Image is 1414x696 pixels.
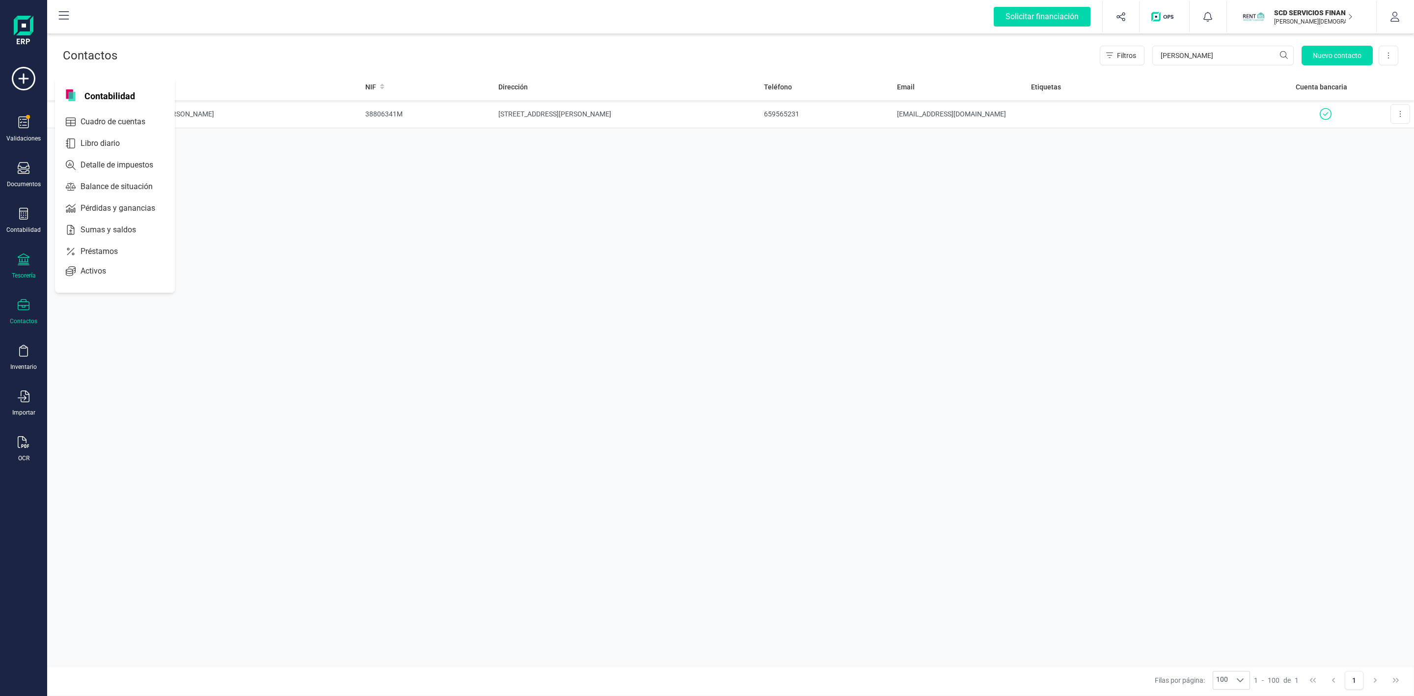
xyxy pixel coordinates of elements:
[1283,675,1291,685] span: de
[893,100,1027,128] td: [EMAIL_ADDRESS][DOMAIN_NAME]
[77,265,124,277] span: Activos
[10,317,37,325] div: Contactos
[1366,671,1385,690] button: Next Page
[1295,675,1299,685] span: 1
[1151,12,1177,22] img: Logo de OPS
[1239,1,1364,32] button: SCSCD SERVICIOS FINANCIEROS SL[PERSON_NAME][DEMOGRAPHIC_DATA][DEMOGRAPHIC_DATA]
[361,100,494,128] td: 38806341M
[77,246,136,257] span: Préstamos
[1243,6,1264,28] img: SC
[7,180,41,188] div: Documentos
[1274,18,1353,26] p: [PERSON_NAME][DEMOGRAPHIC_DATA][DEMOGRAPHIC_DATA]
[14,16,33,47] img: Logo Finanedi
[77,159,171,171] span: Detalle de impuestos
[1213,671,1231,689] span: 100
[10,363,37,371] div: Inventario
[982,1,1102,32] button: Solicitar financiación
[897,82,915,92] span: Email
[1268,675,1279,685] span: 100
[494,100,760,128] td: [STREET_ADDRESS][PERSON_NAME]
[1031,82,1061,92] span: Etiquetas
[1152,46,1294,65] input: Buscar contacto
[1304,671,1322,690] button: First Page
[1302,46,1373,65] button: Nuevo contacto
[77,116,163,128] span: Cuadro de cuentas
[1100,46,1144,65] button: Filtros
[6,135,41,142] div: Validaciones
[63,48,117,63] p: Contactos
[1155,671,1250,690] div: Filas por página:
[77,202,173,214] span: Pérdidas y ganancias
[1324,671,1343,690] button: Previous Page
[12,409,35,417] div: Importar
[96,100,361,128] td: M [PERSON_NAME] [PERSON_NAME]
[760,100,893,128] td: 659565231
[994,7,1090,27] div: Solicitar financiación
[12,272,36,279] div: Tesorería
[77,224,154,236] span: Sumas y saldos
[77,181,170,193] span: Balance de situación
[1117,51,1136,60] span: Filtros
[1145,1,1183,32] button: Logo de OPS
[1274,8,1353,18] p: SCD SERVICIOS FINANCIEROS SL
[498,82,528,92] span: Dirección
[1296,82,1347,92] span: Cuenta bancaria
[764,82,792,92] span: Teléfono
[1345,671,1363,690] button: Page 1
[77,138,137,149] span: Libro diario
[1313,51,1361,60] span: Nuevo contacto
[6,226,41,234] div: Contabilidad
[365,82,376,92] span: NIF
[1387,671,1405,690] button: Last Page
[1254,675,1258,685] span: 1
[1254,675,1299,685] div: -
[18,454,29,462] div: OCR
[79,89,141,101] span: Contabilidad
